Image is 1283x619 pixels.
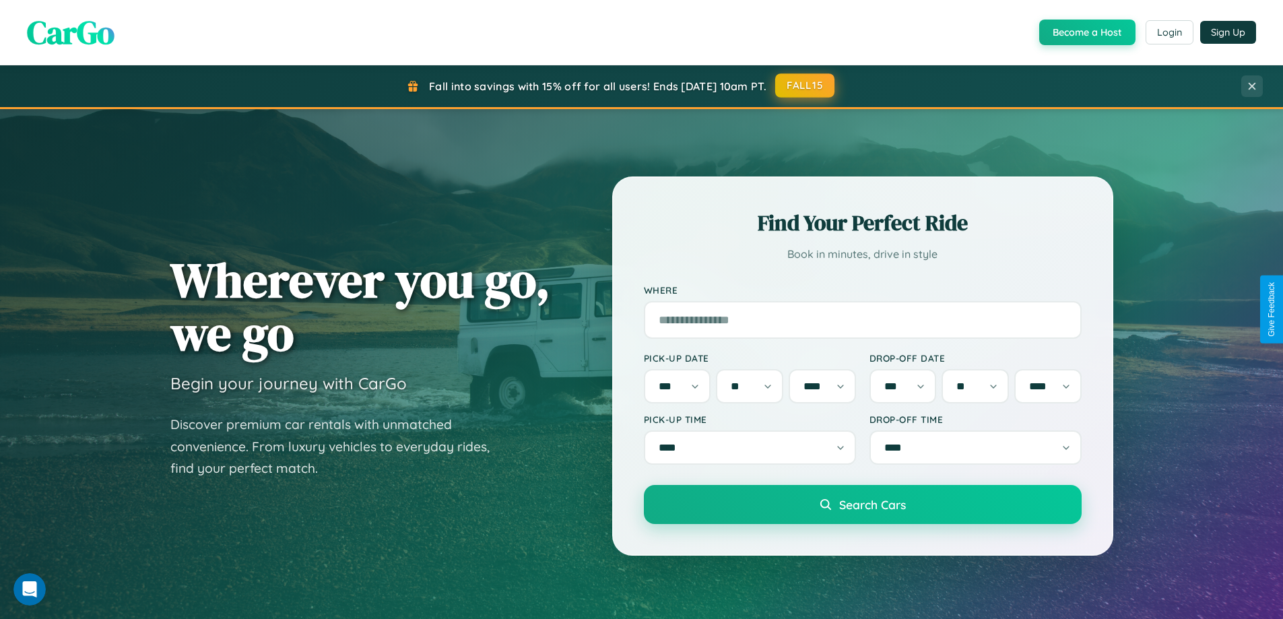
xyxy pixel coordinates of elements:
iframe: Intercom live chat [13,573,46,606]
button: Become a Host [1039,20,1136,45]
h3: Begin your journey with CarGo [170,373,407,393]
h1: Wherever you go, we go [170,253,550,360]
span: Search Cars [839,497,906,512]
p: Discover premium car rentals with unmatched convenience. From luxury vehicles to everyday rides, ... [170,414,507,480]
label: Drop-off Date [869,352,1082,364]
span: CarGo [27,10,114,55]
span: Fall into savings with 15% off for all users! Ends [DATE] 10am PT. [429,79,766,93]
label: Where [644,284,1082,296]
label: Pick-up Date [644,352,856,364]
p: Book in minutes, drive in style [644,245,1082,264]
h2: Find Your Perfect Ride [644,208,1082,238]
button: Search Cars [644,485,1082,524]
button: FALL15 [775,73,834,98]
label: Drop-off Time [869,414,1082,425]
label: Pick-up Time [644,414,856,425]
button: Sign Up [1200,21,1256,44]
div: Give Feedback [1267,282,1276,337]
button: Login [1146,20,1193,44]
